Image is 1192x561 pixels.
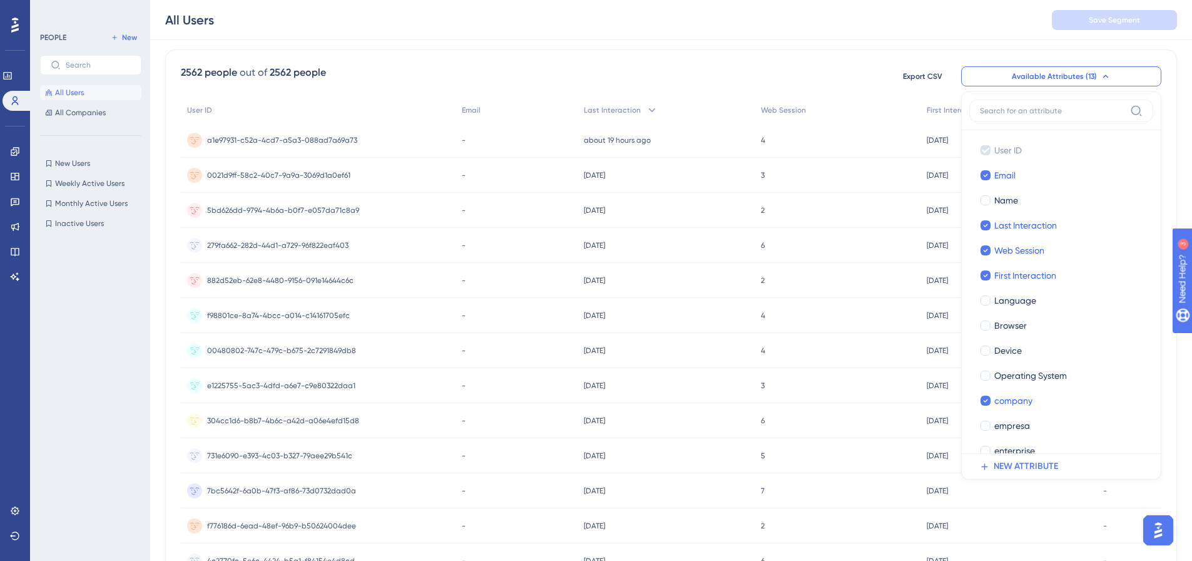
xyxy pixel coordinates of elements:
[66,61,131,69] input: Search
[106,30,141,45] button: New
[961,66,1161,86] button: Available Attributes (13)
[584,276,605,285] time: [DATE]
[40,33,66,43] div: PEOPLE
[1103,521,1107,531] span: -
[994,459,1058,474] span: NEW ATTRIBUTE
[40,85,141,100] button: All Users
[584,416,605,425] time: [DATE]
[761,381,765,391] span: 3
[761,205,765,215] span: 2
[584,206,605,215] time: [DATE]
[55,198,128,208] span: Monthly Active Users
[40,176,141,191] button: Weekly Active Users
[207,416,359,426] span: 304cc1d6-b8b7-4b6c-a42d-a06e4efd15d8
[994,393,1032,408] span: company
[584,241,605,250] time: [DATE]
[462,451,466,461] span: -
[1052,10,1177,30] button: Save Segment
[994,268,1056,283] span: First Interaction
[994,368,1067,383] span: Operating System
[584,171,605,180] time: [DATE]
[462,381,466,391] span: -
[927,381,948,390] time: [DATE]
[462,311,466,321] span: -
[55,158,90,168] span: New Users
[207,205,359,215] span: 5bd626dd-9794-4b6a-b0f7-e057da71c8a9
[165,11,214,29] div: All Users
[462,240,466,250] span: -
[584,105,641,115] span: Last Interaction
[994,218,1057,233] span: Last Interaction
[55,178,125,188] span: Weekly Active Users
[927,346,948,355] time: [DATE]
[761,275,765,286] span: 2
[994,443,1035,458] span: enterprise
[207,170,350,180] span: 0021d9ff-58c2-40c7-9a9a-3069d1a0ef61
[927,171,948,180] time: [DATE]
[462,521,466,531] span: -
[994,318,1027,333] span: Browser
[207,451,352,461] span: 731e6090-e393-4c03-b327-79aee29b541c
[927,206,948,215] time: [DATE]
[181,65,237,80] div: 2562 people
[969,454,1161,479] button: NEW ATTRIBUTE
[462,275,466,286] span: -
[891,66,954,86] button: Export CSV
[207,240,349,250] span: 279fa662-282d-44d1-a729-96f822eaf403
[994,343,1022,358] span: Device
[927,276,948,285] time: [DATE]
[761,486,765,496] span: 7
[927,522,948,530] time: [DATE]
[1139,512,1177,549] iframe: UserGuiding AI Assistant Launcher
[270,65,326,80] div: 2562 people
[927,486,948,495] time: [DATE]
[207,521,356,531] span: f776186d-6ead-48ef-96b9-b50624004dee
[761,240,765,250] span: 6
[584,486,605,495] time: [DATE]
[927,416,948,425] time: [DATE]
[462,416,466,426] span: -
[462,486,466,496] span: -
[980,106,1125,116] input: Search for an attribute
[207,486,356,496] span: 7bc5642f-6a0b-47f3-af86-73d0732dad0a
[927,241,948,250] time: [DATE]
[761,346,765,356] span: 4
[207,381,355,391] span: e1225755-5ac3-4dfd-a6e7-c9e80322daa1
[240,65,267,80] div: out of
[994,143,1022,158] span: User ID
[40,196,141,211] button: Monthly Active Users
[584,381,605,390] time: [DATE]
[207,135,357,145] span: a1e97931-c52a-4cd7-a5a3-088ad7a69a73
[122,33,137,43] span: New
[1103,486,1107,496] span: -
[903,71,942,81] span: Export CSV
[584,311,605,320] time: [DATE]
[87,6,91,16] div: 3
[994,418,1030,433] span: empresa
[994,168,1016,183] span: Email
[207,311,350,321] span: f98801ce-8a74-4bcc-a014-c14161705efc
[462,105,481,115] span: Email
[1089,15,1140,25] span: Save Segment
[462,135,466,145] span: -
[584,522,605,530] time: [DATE]
[761,135,765,145] span: 4
[927,136,948,145] time: [DATE]
[1012,71,1097,81] span: Available Attributes (13)
[761,311,765,321] span: 4
[761,170,765,180] span: 3
[761,105,806,115] span: Web Session
[994,193,1018,208] span: Name
[761,416,765,426] span: 6
[207,346,356,356] span: 00480802-747c-479c-b675-2c7291849db8
[994,243,1044,258] span: Web Session
[927,105,983,115] span: First Interaction
[55,108,106,118] span: All Companies
[187,105,212,115] span: User ID
[55,219,104,229] span: Inactive Users
[462,205,466,215] span: -
[40,156,141,171] button: New Users
[462,170,466,180] span: -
